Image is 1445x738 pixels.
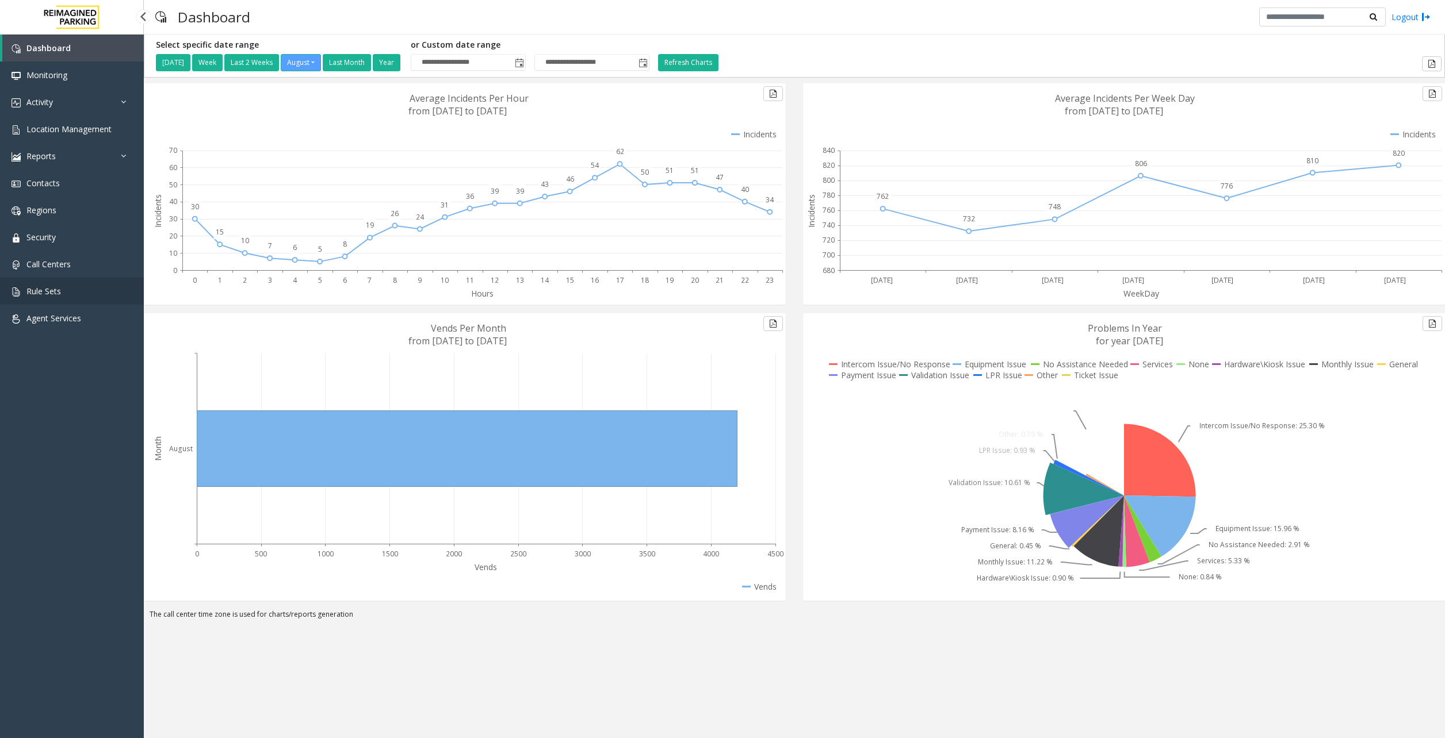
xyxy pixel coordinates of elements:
text: 24 [416,212,425,222]
text: Problems In Year [1088,322,1162,335]
text: 47 [716,172,724,182]
text: 8 [343,239,347,249]
text: WeekDay [1123,288,1160,299]
text: 15 [216,227,224,237]
span: Call Centers [26,259,71,270]
text: 3 [268,275,272,285]
text: 3500 [639,549,655,559]
text: 810 [1306,156,1318,166]
span: Location Management [26,124,112,134]
text: 19 [666,275,674,285]
button: Export to pdf [1423,316,1442,331]
button: Export to pdf [1422,56,1442,71]
text: 70 [169,145,177,155]
text: Services: 5.33 % [1197,556,1250,566]
text: None: 0.84 % [1179,572,1222,582]
text: 700 [823,250,835,260]
text: 43 [541,179,549,189]
text: 20 [691,275,699,285]
text: 760 [823,205,835,215]
text: 840 [823,145,835,155]
text: 13 [516,275,524,285]
text: 4 [293,275,297,285]
img: 'icon' [12,287,21,297]
text: 17 [616,275,624,285]
text: August [169,444,193,453]
img: 'icon' [12,71,21,80]
text: 6 [293,243,297,252]
text: 50 [641,167,649,177]
text: Intercom Issue/No Response: 25.30 % [1199,421,1325,430]
img: 'icon' [12,125,21,134]
text: 15 [566,275,574,285]
button: Export to pdf [763,316,783,331]
text: LPR Issue: 0.93 % [979,445,1035,455]
text: Monthly Issue: 11.22 % [978,557,1053,567]
text: Incidents [152,194,163,228]
text: [DATE] [1211,275,1233,285]
text: from [DATE] to [DATE] [408,335,507,347]
text: Month [152,436,163,461]
img: 'icon' [12,233,21,243]
text: Validation Issue: 10.61 % [949,478,1030,487]
text: 19 [366,220,374,230]
text: 5 [318,275,322,285]
button: Year [373,54,400,71]
text: 2 [243,275,247,285]
button: Export to pdf [763,86,783,101]
text: 14 [541,275,549,285]
text: 5 [318,244,322,254]
img: logout [1421,11,1431,23]
img: 'icon' [12,206,21,216]
text: 40 [741,184,749,194]
text: 30 [191,202,199,212]
button: Last Month [323,54,371,71]
text: 748 [1049,202,1061,212]
img: pageIcon [155,3,166,31]
button: Week [192,54,223,71]
text: 4000 [703,549,719,559]
text: [DATE] [1122,275,1144,285]
text: 21 [716,275,724,285]
button: [DATE] [156,54,190,71]
text: 7 [268,241,272,251]
span: Contacts [26,178,60,189]
text: 800 [823,175,835,185]
text: 46 [566,174,574,184]
text: 1 [218,275,222,285]
text: 51 [691,166,699,175]
text: 10 [169,248,177,258]
span: Reports [26,151,56,162]
text: 720 [823,235,835,245]
text: 2000 [446,549,462,559]
text: 0 [193,275,197,285]
text: [DATE] [871,275,893,285]
text: 54 [591,160,599,170]
text: 18 [641,275,649,285]
text: 2500 [510,549,526,559]
text: 732 [963,214,975,224]
text: [DATE] [1384,275,1406,285]
button: August [281,54,321,71]
text: 780 [823,190,835,200]
span: Security [26,232,56,243]
text: 4500 [767,549,783,559]
span: Dashboard [26,43,71,53]
text: 39 [491,186,499,196]
text: 10 [441,275,449,285]
button: Last 2 Weeks [224,54,279,71]
text: Other: 0.79 % [999,429,1043,439]
text: No Assistance Needed: 2.91 % [1209,540,1310,549]
text: Equipment Issue: 15.96 % [1215,524,1299,533]
text: Average Incidents Per Hour [410,92,529,105]
text: 0 [195,549,199,559]
text: 16 [591,275,599,285]
text: from [DATE] to [DATE] [1065,105,1163,117]
text: Payment Issue: 8.16 % [961,525,1034,535]
text: 11 [466,275,474,285]
text: 806 [1135,159,1147,168]
span: Regions [26,205,56,216]
text: for year [DATE] [1096,335,1163,347]
text: General: 0.45 % [990,541,1041,551]
span: Rule Sets [26,286,61,297]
